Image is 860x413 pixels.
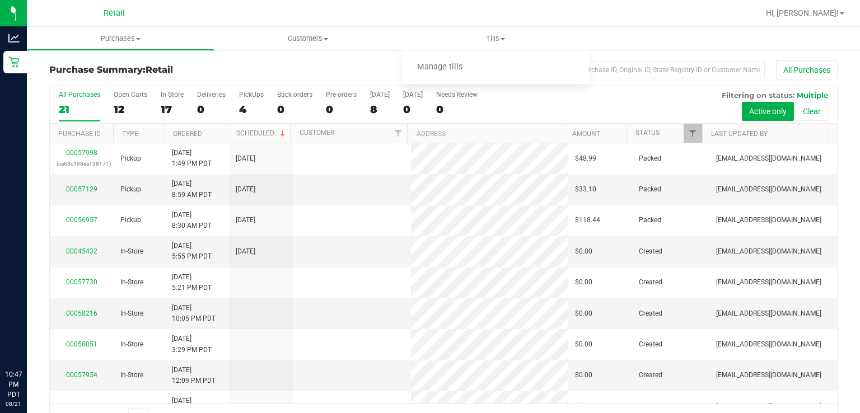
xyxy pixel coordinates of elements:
[215,34,401,44] span: Customers
[436,91,478,98] div: Needs Review
[716,308,821,319] span: [EMAIL_ADDRESS][DOMAIN_NAME]
[575,246,592,257] span: $0.00
[66,402,97,410] a: 00057927
[120,401,143,412] span: In-Store
[639,184,661,195] span: Packed
[575,184,596,195] span: $33.10
[389,124,407,143] a: Filter
[236,215,255,226] span: [DATE]
[172,365,216,386] span: [DATE] 12:09 PM PDT
[27,27,214,50] a: Purchases
[639,370,662,381] span: Created
[146,64,173,75] span: Retail
[326,91,357,98] div: Pre-orders
[326,103,357,116] div: 0
[639,277,662,288] span: Created
[716,370,821,381] span: [EMAIL_ADDRESS][DOMAIN_NAME]
[541,62,765,78] input: Search Purchase ID, Original ID, State Registry ID or Customer Name...
[120,308,143,319] span: In-Store
[172,179,212,200] span: [DATE] 8:59 AM PDT
[766,8,839,17] span: Hi, [PERSON_NAME]!
[277,103,312,116] div: 0
[114,103,147,116] div: 12
[66,371,97,379] a: 00057954
[716,246,821,257] span: [EMAIL_ADDRESS][DOMAIN_NAME]
[236,246,255,257] span: [DATE]
[403,91,423,98] div: [DATE]
[66,149,97,157] a: 00057998
[8,32,20,44] inline-svg: Analytics
[575,153,596,164] span: $48.99
[572,130,600,138] a: Amount
[172,272,212,293] span: [DATE] 5:21 PM PDT
[402,34,590,44] span: Tills
[173,130,202,138] a: Ordered
[66,340,97,348] a: 00058051
[59,103,100,116] div: 21
[575,215,600,226] span: $118.44
[104,8,125,18] span: Retail
[402,63,478,72] span: Manage tills
[161,103,184,116] div: 17
[122,130,138,138] a: Type
[66,216,97,224] a: 00056957
[796,102,828,121] button: Clear
[8,57,20,68] inline-svg: Retail
[639,339,662,350] span: Created
[114,91,147,98] div: Open Carts
[5,400,22,408] p: 08/21
[172,210,212,231] span: [DATE] 8:30 AM PDT
[639,246,662,257] span: Created
[716,153,821,164] span: [EMAIL_ADDRESS][DOMAIN_NAME]
[172,303,216,324] span: [DATE] 10:05 PM PDT
[120,246,143,257] span: In-Store
[436,103,478,116] div: 0
[239,91,264,98] div: PickUps
[5,369,22,400] p: 10:47 PM PDT
[120,215,141,226] span: Pickup
[172,241,212,262] span: [DATE] 5:55 PM PDT
[120,339,143,350] span: In-Store
[716,401,821,412] span: [EMAIL_ADDRESS][DOMAIN_NAME]
[300,129,334,137] a: Customer
[575,370,592,381] span: $0.00
[161,91,184,98] div: In Store
[639,215,661,226] span: Packed
[120,277,143,288] span: In-Store
[236,129,287,137] a: Scheduled
[11,323,45,357] iframe: Resource center
[684,124,702,143] a: Filter
[197,91,226,98] div: Deliveries
[575,339,592,350] span: $0.00
[403,103,423,116] div: 0
[402,27,590,50] a: Tills Manage tills
[797,91,828,100] span: Multiple
[59,91,100,98] div: All Purchases
[66,247,97,255] a: 00045432
[575,401,592,412] span: $0.00
[66,185,97,193] a: 00057129
[197,103,226,116] div: 0
[407,124,563,143] th: Address
[639,401,662,412] span: Created
[716,184,821,195] span: [EMAIL_ADDRESS][DOMAIN_NAME]
[776,60,838,79] button: All Purchases
[236,184,255,195] span: [DATE]
[575,308,592,319] span: $0.00
[172,148,212,169] span: [DATE] 1:49 PM PDT
[370,103,390,116] div: 8
[120,184,141,195] span: Pickup
[639,153,661,164] span: Packed
[742,102,794,121] button: Active only
[58,130,101,138] a: Purchase ID
[716,339,821,350] span: [EMAIL_ADDRESS][DOMAIN_NAME]
[277,91,312,98] div: Back-orders
[214,27,402,50] a: Customers
[66,309,97,317] a: 00058216
[120,370,143,381] span: In-Store
[27,34,214,44] span: Purchases
[120,153,141,164] span: Pickup
[639,308,662,319] span: Created
[635,129,660,137] a: Status
[575,277,592,288] span: $0.00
